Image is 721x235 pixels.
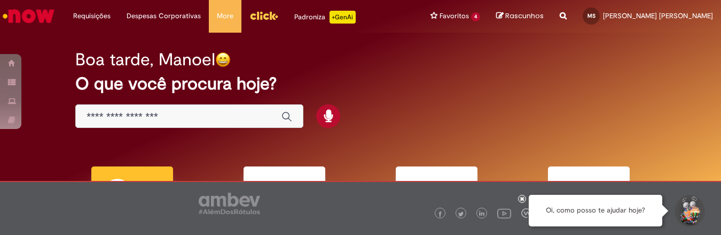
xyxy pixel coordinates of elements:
img: happy-face.png [215,52,231,67]
img: logo_footer_youtube.png [497,206,511,220]
span: MS [587,12,595,19]
img: logo_footer_workplace.png [521,208,531,218]
div: Oi, como posso te ajudar hoje? [529,195,662,226]
h2: O que você procura hoje? [75,74,645,93]
div: Padroniza [294,11,356,24]
span: Favoritos [440,11,469,21]
img: logo_footer_facebook.png [437,211,443,217]
img: logo_footer_ambev_rotulo_gray.png [199,193,260,214]
span: [PERSON_NAME] [PERSON_NAME] [603,11,713,20]
img: logo_footer_linkedin.png [479,211,484,217]
span: Rascunhos [505,11,544,21]
button: Iniciar Conversa de Suporte [673,195,705,227]
span: Despesas Corporativas [127,11,201,21]
span: Requisições [73,11,111,21]
h2: Boa tarde, Manoel [75,50,215,69]
a: Rascunhos [496,11,544,21]
img: logo_footer_twitter.png [458,211,464,217]
span: 4 [471,12,480,21]
span: More [217,11,233,21]
p: +GenAi [330,11,356,24]
img: ServiceNow [1,5,56,27]
img: click_logo_yellow_360x200.png [249,7,278,24]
